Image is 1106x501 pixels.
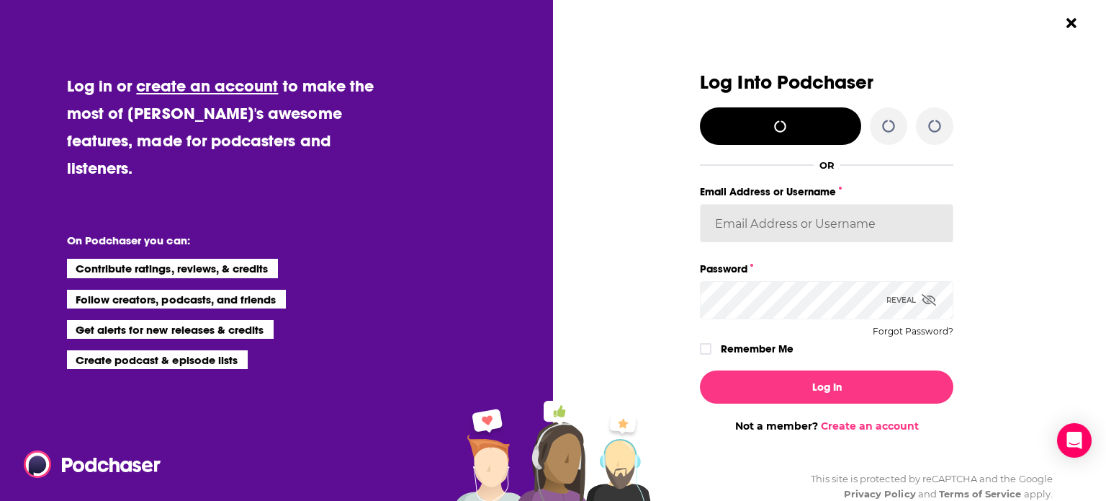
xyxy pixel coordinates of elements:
li: Contribute ratings, reviews, & credits [67,259,279,278]
button: Forgot Password? [873,327,953,337]
li: On Podchaser you can: [67,234,355,247]
div: Open Intercom Messenger [1057,423,1092,458]
a: Create an account [821,420,919,433]
input: Email Address or Username [700,204,953,243]
img: Podchaser - Follow, Share and Rate Podcasts [24,451,162,478]
button: Log In [700,371,953,404]
h3: Log Into Podchaser [700,72,953,93]
button: Close Button [1058,9,1085,37]
a: Podchaser - Follow, Share and Rate Podcasts [24,451,150,478]
a: create an account [136,76,278,96]
label: Password [700,260,953,278]
div: OR [819,159,835,171]
a: Terms of Service [939,488,1022,500]
li: Follow creators, podcasts, and friends [67,290,287,309]
a: Privacy Policy [844,488,916,500]
label: Remember Me [721,340,793,358]
div: Reveal [886,281,936,319]
label: Email Address or Username [700,182,953,201]
li: Get alerts for new releases & credits [67,320,274,339]
div: Not a member? [700,420,953,433]
li: Create podcast & episode lists [67,350,248,369]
